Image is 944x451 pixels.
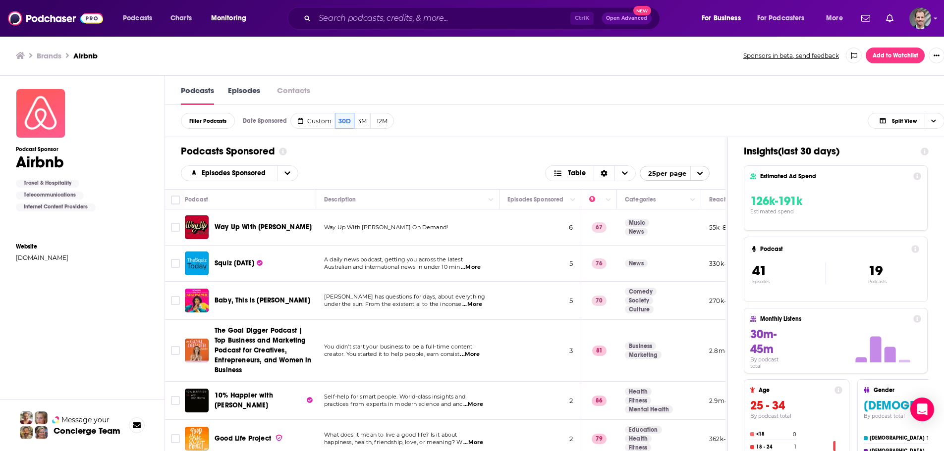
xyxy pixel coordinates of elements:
[204,10,259,26] button: open menu
[354,113,370,129] button: 3M
[171,396,180,405] span: Toggle select row
[709,347,742,355] p: 2.8m-4.1m
[185,289,209,312] img: Baby, This is Keke Palmer
[185,251,209,275] img: Squiz Today
[211,11,246,25] span: Monitoring
[215,326,313,375] a: The Goal Digger Podcast | Top Business and Marketing Podcast for Creatives, Entrepreneurs, and Wo...
[870,435,925,441] h4: [DEMOGRAPHIC_DATA]
[709,297,742,305] p: 270k-403k
[570,12,594,25] span: Ctrl K
[170,11,192,25] span: Charts
[687,194,699,206] button: Column Actions
[460,351,480,358] span: ...More
[868,262,883,279] span: 19
[752,262,767,279] span: 41
[625,405,673,413] a: Mental Health
[625,305,654,313] a: Culture
[709,194,755,205] div: Reach (Monthly)
[324,301,462,307] span: under the sun. From the existential to the inconse
[750,208,810,215] h4: Estimated spend
[750,327,777,356] span: 30m-45m
[171,296,180,305] span: Toggle select row
[702,11,741,25] span: For Business
[750,356,791,369] h4: By podcast total
[16,254,140,261] a: [DOMAIN_NAME]
[625,194,656,205] div: Categories
[759,387,831,394] h4: Age
[215,391,313,410] a: 10% Happier with [PERSON_NAME]
[215,223,312,231] span: Way Up With [PERSON_NAME]
[370,113,394,129] button: 12M
[625,426,662,434] a: Education
[164,10,198,26] a: Charts
[625,351,662,359] a: Marketing
[185,339,209,362] img: The Goal Digger Podcast | Top Business and Marketing Podcast for Creatives, Entrepreneurs, and Wo...
[909,7,931,29] span: Logged in as kwerderman
[324,256,463,263] span: A daily news podcast, getting you across the latest
[752,279,826,284] p: Episodes
[569,346,573,355] span: 3
[909,7,931,29] img: User Profile
[625,342,656,350] a: Business
[181,145,275,157] h1: Podcasts Sponsored
[20,426,33,439] img: Jon Profile
[16,180,79,188] div: Travel & Hospitality
[181,170,277,177] button: open menu
[315,10,570,26] input: Search podcasts, credits, & more...
[8,9,103,28] img: Podchaser - Follow, Share and Rate Podcasts
[35,411,48,424] img: Jules Profile
[625,219,649,227] a: Music
[324,351,459,357] span: creator. You started it to help people, earn consist
[569,296,573,305] span: 5
[324,194,356,205] div: Description
[625,297,653,304] a: Society
[185,427,209,451] img: Good Life Project
[625,388,652,396] a: Health
[709,259,740,268] p: 330k-491k
[171,259,180,268] span: Toggle select row
[335,113,354,129] button: 30D
[123,11,152,25] span: Podcasts
[778,145,839,157] span: ( last 30 days )
[324,439,463,446] span: happiness, health, friendship, love, or meaning? W
[633,6,651,15] span: New
[750,194,802,208] span: 126k-191k
[215,434,271,443] span: Good Life Project
[37,51,61,60] h3: Brands
[857,10,874,27] a: Show notifications dropdown
[181,113,235,129] button: Filter Podcasts
[171,434,180,443] span: Toggle select row
[569,434,573,444] span: 2
[485,194,497,206] button: Column Actions
[73,51,98,60] h3: Airbnb
[756,431,791,437] h4: <18
[868,279,887,284] p: Podcasts
[760,173,909,180] h4: Estimated Ad Spend
[567,194,579,206] button: Column Actions
[228,85,260,105] a: Episodes
[461,263,481,271] span: ...More
[826,11,843,25] span: More
[507,194,563,205] div: Episodes Sponsored
[215,296,311,305] a: Baby, This is [PERSON_NAME]
[625,397,651,404] a: Fitness
[16,243,149,250] span: Website
[277,166,298,181] button: open menu
[185,389,209,412] a: 10% Happier with Dan Harris
[709,223,733,232] p: 55k-83k
[116,10,165,26] button: open menu
[16,203,96,211] div: Internet Content Providers
[750,413,842,419] h4: By podcast total
[215,391,273,409] span: 10% Happier with [PERSON_NAME]
[592,296,607,305] p: 70
[185,215,209,239] img: Way Up With Angela Yee
[602,12,652,24] button: Open AdvancedNew
[171,346,180,355] span: Toggle select row
[463,439,483,447] span: ...More
[545,165,636,181] button: Choose View
[20,411,33,424] img: Sydney Profile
